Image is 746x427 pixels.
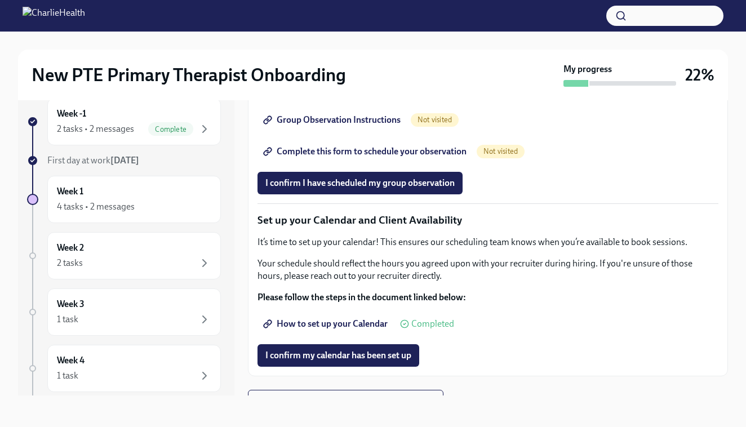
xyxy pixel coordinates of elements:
[265,146,467,157] span: Complete this form to schedule your observation
[265,318,388,330] span: How to set up your Calendar
[257,292,466,303] strong: Please follow the steps in the document linked below:
[27,176,221,223] a: Week 14 tasks • 2 messages
[148,125,193,134] span: Complete
[563,63,612,75] strong: My progress
[27,345,221,392] a: Week 41 task
[27,98,221,145] a: Week -12 tasks • 2 messagesComplete
[477,147,525,155] span: Not visited
[57,257,83,269] div: 2 tasks
[265,114,401,126] span: Group Observation Instructions
[257,344,419,367] button: I confirm my calendar has been set up
[23,7,85,25] img: CharlieHealth
[27,154,221,167] a: First day at work[DATE]
[27,288,221,336] a: Week 31 task
[411,319,454,328] span: Completed
[265,350,411,361] span: I confirm my calendar has been set up
[257,213,718,228] p: Set up your Calendar and Client Availability
[47,155,139,166] span: First day at work
[27,232,221,279] a: Week 22 tasks
[57,108,86,120] h6: Week -1
[57,242,84,254] h6: Week 2
[57,298,85,310] h6: Week 3
[110,155,139,166] strong: [DATE]
[685,65,714,85] h3: 22%
[257,140,474,163] a: Complete this form to schedule your observation
[257,109,408,131] a: Group Observation Instructions
[411,115,459,124] span: Not visited
[257,257,718,282] p: Your schedule should reflect the hours you agreed upon with your recruiter during hiring. If you'...
[57,313,78,326] div: 1 task
[57,185,83,198] h6: Week 1
[57,123,134,135] div: 2 tasks • 2 messages
[257,172,463,194] button: I confirm I have scheduled my group observation
[257,236,718,248] p: It’s time to set up your calendar! This ensures our scheduling team knows when you’re available t...
[32,64,346,86] h2: New PTE Primary Therapist Onboarding
[265,177,455,189] span: I confirm I have scheduled my group observation
[257,313,396,335] a: How to set up your Calendar
[57,201,135,213] div: 4 tasks • 2 messages
[57,354,85,367] h6: Week 4
[57,370,78,382] div: 1 task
